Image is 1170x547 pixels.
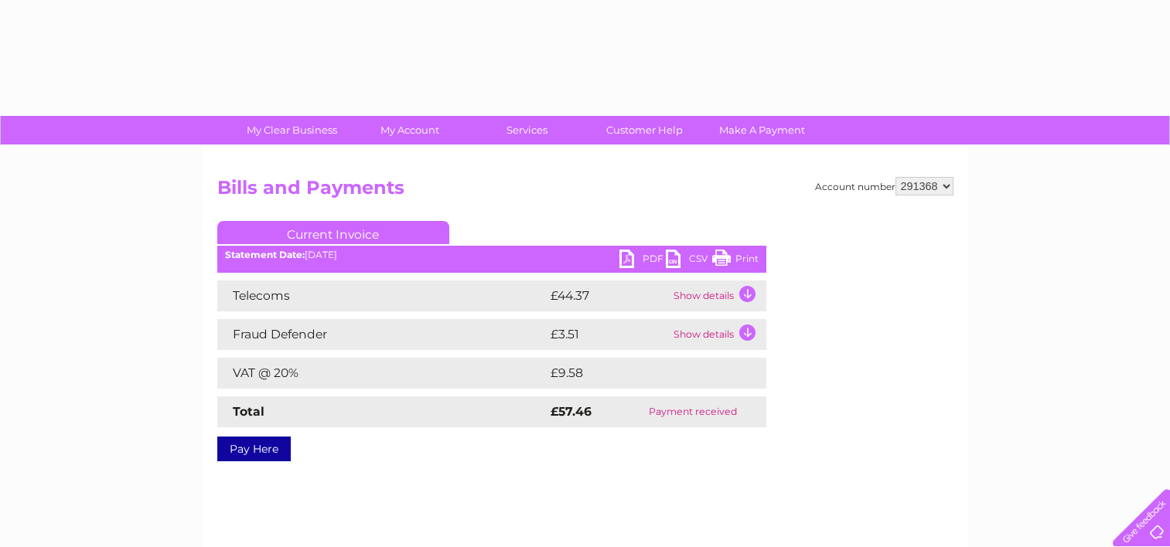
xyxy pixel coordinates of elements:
a: Services [463,116,591,144]
b: Statement Date: [225,249,305,260]
a: PDF [619,250,666,272]
td: Fraud Defender [217,319,547,350]
a: My Account [346,116,473,144]
h2: Bills and Payments [217,177,953,206]
td: Show details [670,280,766,311]
strong: Total [233,404,264,419]
td: VAT @ 20% [217,358,547,389]
td: Payment received [620,396,766,427]
a: Print [712,250,759,272]
a: CSV [666,250,712,272]
td: £44.37 [547,280,670,311]
a: My Clear Business [228,116,356,144]
a: Customer Help [581,116,708,144]
td: Show details [670,319,766,350]
td: £3.51 [547,319,670,350]
div: Account number [815,177,953,195]
div: [DATE] [217,250,766,260]
td: £9.58 [547,358,731,389]
a: Pay Here [217,437,291,461]
strong: £57.46 [551,404,592,419]
a: Make A Payment [698,116,826,144]
a: Current Invoice [217,221,449,244]
td: Telecoms [217,280,547,311]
